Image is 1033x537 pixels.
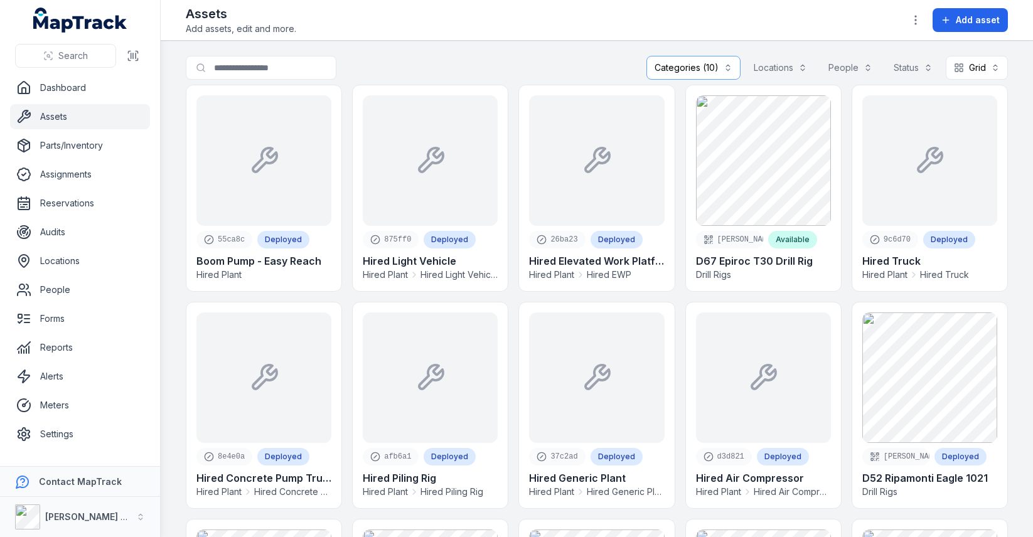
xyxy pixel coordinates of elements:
h2: Assets [186,5,296,23]
a: Meters [10,393,150,418]
strong: [PERSON_NAME] Group [45,511,148,522]
strong: Contact MapTrack [39,476,122,487]
button: People [820,56,880,80]
button: Add asset [933,8,1008,32]
a: Alerts [10,364,150,389]
a: Settings [10,422,150,447]
a: Dashboard [10,75,150,100]
a: Forms [10,306,150,331]
a: Audits [10,220,150,245]
a: MapTrack [33,8,127,33]
a: Locations [10,248,150,274]
a: Assets [10,104,150,129]
a: Parts/Inventory [10,133,150,158]
span: Add assets, edit and more. [186,23,296,35]
button: Grid [946,56,1008,80]
a: Assignments [10,162,150,187]
button: Search [15,44,116,68]
span: Search [58,50,88,62]
a: Reservations [10,191,150,216]
span: Add asset [956,14,1000,26]
a: People [10,277,150,302]
a: Reports [10,335,150,360]
button: Status [886,56,941,80]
